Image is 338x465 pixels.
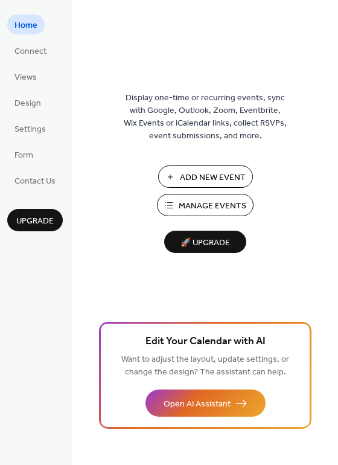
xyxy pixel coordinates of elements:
[7,66,44,86] a: Views
[180,172,246,184] span: Add New Event
[14,175,56,188] span: Contact Us
[14,97,41,110] span: Design
[164,231,246,253] button: 🚀 Upgrade
[7,14,45,34] a: Home
[7,209,63,231] button: Upgrade
[14,71,37,84] span: Views
[7,92,48,112] a: Design
[179,200,246,213] span: Manage Events
[145,390,266,417] button: Open AI Assistant
[14,123,46,136] span: Settings
[171,235,239,251] span: 🚀 Upgrade
[7,40,54,60] a: Connect
[157,194,253,216] button: Manage Events
[124,92,287,143] span: Display one-time or recurring events, sync with Google, Outlook, Zoom, Eventbrite, Wix Events or ...
[7,118,53,138] a: Settings
[145,333,266,350] span: Edit Your Calendar with AI
[7,170,63,190] a: Contact Us
[14,19,37,32] span: Home
[16,215,54,228] span: Upgrade
[164,398,231,411] span: Open AI Assistant
[7,144,40,164] a: Form
[121,351,289,380] span: Want to adjust the layout, update settings, or change the design? The assistant can help.
[158,165,253,188] button: Add New Event
[14,149,33,162] span: Form
[14,45,46,58] span: Connect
